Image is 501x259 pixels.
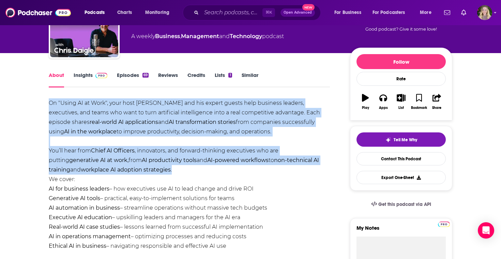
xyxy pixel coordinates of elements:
[284,11,312,14] span: Open Advanced
[458,7,469,18] a: Show notifications dropdown
[49,214,112,221] b: Executive AI education
[49,184,330,194] li: – how executives use AI to lead change and drive ROI
[438,221,450,227] a: Pro website
[215,72,232,87] a: Lists1
[432,106,441,110] div: Share
[411,106,427,110] div: Bookmark
[49,233,131,240] b: AI in operations management
[385,137,391,143] img: tell me why sparkle
[219,33,230,39] span: and
[398,106,404,110] div: List
[366,196,437,213] a: Get this podcast via API
[80,7,113,18] button: open menu
[158,72,178,87] a: Reviews
[95,73,107,78] img: Podchaser Pro
[180,33,181,39] span: ,
[117,72,149,87] a: Episodes69
[49,72,64,87] a: About
[410,90,428,114] button: Bookmark
[49,194,330,203] li: – practical, easy-to-implement solutions for teams
[228,73,232,78] div: 1
[85,8,105,17] span: Podcasts
[368,7,415,18] button: open menu
[356,132,446,147] button: tell me why sparkleTell Me Why
[91,147,135,154] b: Chief AI Officers
[181,33,219,39] a: Management
[49,224,120,230] b: Real-world AI case studies
[356,72,446,86] div: Rate
[441,7,453,18] a: Show notifications dropdown
[330,7,370,18] button: open menu
[378,201,431,207] span: Get this podcast via API
[478,222,494,239] div: Open Intercom Messenger
[262,8,275,17] span: ⌘ K
[477,5,492,20] img: User Profile
[140,7,178,18] button: open menu
[49,205,120,211] b: AI automation in business
[280,9,315,17] button: Open AdvancedNew
[5,6,71,19] img: Podchaser - Follow, Share and Rate Podcasts
[374,90,392,114] button: Apps
[356,171,446,184] button: Export One-Sheet
[356,152,446,165] a: Contact This Podcast
[49,222,330,232] li: – lessons learned from successful AI implementation
[64,128,117,135] b: AI in the workplace
[145,8,169,17] span: Monitoring
[428,90,446,114] button: Share
[420,8,431,17] span: More
[394,137,417,143] span: Tell Me Why
[49,185,109,192] b: AI for business leaders
[90,119,158,125] b: real-world AI applications
[302,4,315,11] span: New
[113,7,136,18] a: Charts
[365,27,437,32] span: Good podcast? Give it some love!
[356,54,446,69] button: Follow
[131,32,284,41] div: A weekly podcast
[477,5,492,20] button: Show profile menu
[373,8,405,17] span: For Podcasters
[49,203,330,213] li: – streamline operations without massive tech budgets
[415,7,440,18] button: open menu
[356,225,446,237] label: My Notes
[69,157,128,163] b: generative AI at work,
[477,5,492,20] span: Logged in as lauren19365
[379,106,388,110] div: Apps
[142,157,197,163] b: AI productivity tools
[334,8,361,17] span: For Business
[438,222,450,227] img: Podchaser Pro
[189,5,327,20] div: Search podcasts, credits, & more...
[169,119,236,125] b: AI transformation stories
[356,90,374,114] button: Play
[117,8,132,17] span: Charts
[49,232,330,241] li: – optimizing processes and reducing costs
[155,33,180,39] a: Business
[49,213,330,222] li: – upskilling leaders and managers for the AI era
[392,90,410,114] button: List
[81,166,171,173] b: workplace AI adoption strategies
[201,7,262,18] input: Search podcasts, credits, & more...
[207,157,269,163] b: AI-powered workflows
[49,195,100,201] b: Generative AI tools
[230,33,262,39] a: Technology
[242,72,258,87] a: Similar
[362,106,369,110] div: Play
[74,72,107,87] a: InsightsPodchaser Pro
[49,241,330,251] li: – navigating responsible and effective AI use
[49,243,106,249] b: Ethical AI in business
[142,73,149,78] div: 69
[187,72,205,87] a: Credits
